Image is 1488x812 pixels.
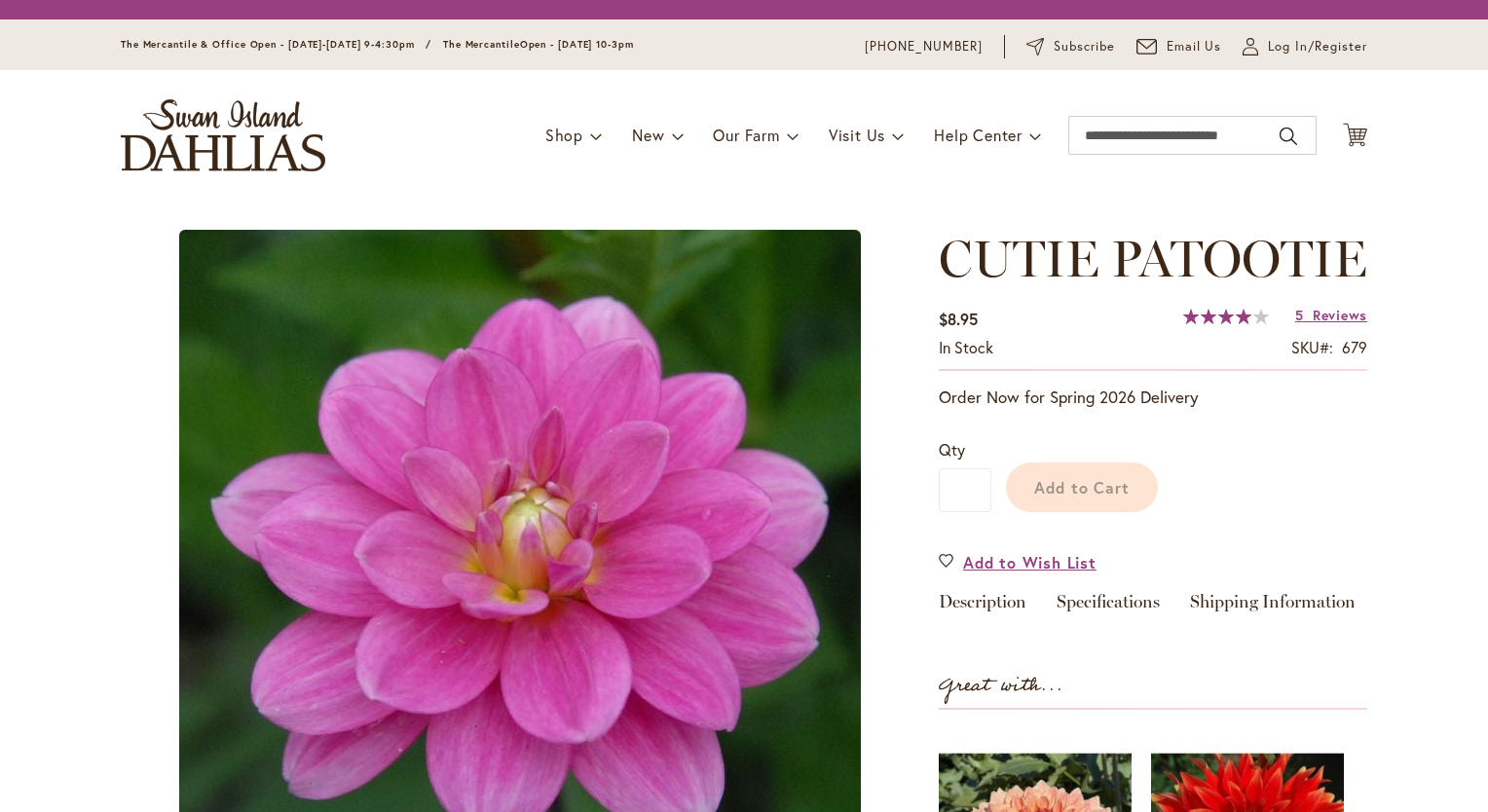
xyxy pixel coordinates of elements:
[1136,37,1222,56] a: Email Us
[939,337,993,359] div: Availability
[1057,593,1160,621] a: Specifications
[520,38,634,51] span: Open - [DATE] 10-3pm
[1190,593,1356,621] a: Shipping Information
[1342,337,1367,359] div: 679
[939,593,1367,621] div: Detailed Product Info
[939,228,1367,289] span: CUTIE PATOOTIE
[632,125,664,145] span: New
[963,551,1097,573] span: Add to Wish List
[1295,306,1304,324] span: 5
[1183,309,1269,324] div: 81%
[939,593,1026,621] a: Description
[939,551,1097,573] a: Add to Wish List
[1313,306,1367,324] span: Reviews
[939,337,993,357] span: In stock
[1268,37,1367,56] span: Log In/Register
[121,99,325,171] a: store logo
[939,386,1367,409] p: Order Now for Spring 2026 Delivery
[939,439,965,460] span: Qty
[1291,337,1333,357] strong: SKU
[934,125,1023,145] span: Help Center
[1054,37,1115,56] span: Subscribe
[1295,306,1367,324] a: 5 Reviews
[865,37,983,56] a: [PHONE_NUMBER]
[121,38,520,51] span: The Mercantile & Office Open - [DATE]-[DATE] 9-4:30pm / The Mercantile
[545,125,583,145] span: Shop
[939,309,978,329] span: $8.95
[939,670,1063,702] strong: Great with...
[1026,37,1115,56] a: Subscribe
[713,125,779,145] span: Our Farm
[1280,121,1297,152] button: Search
[829,125,885,145] span: Visit Us
[1243,37,1367,56] a: Log In/Register
[1167,37,1222,56] span: Email Us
